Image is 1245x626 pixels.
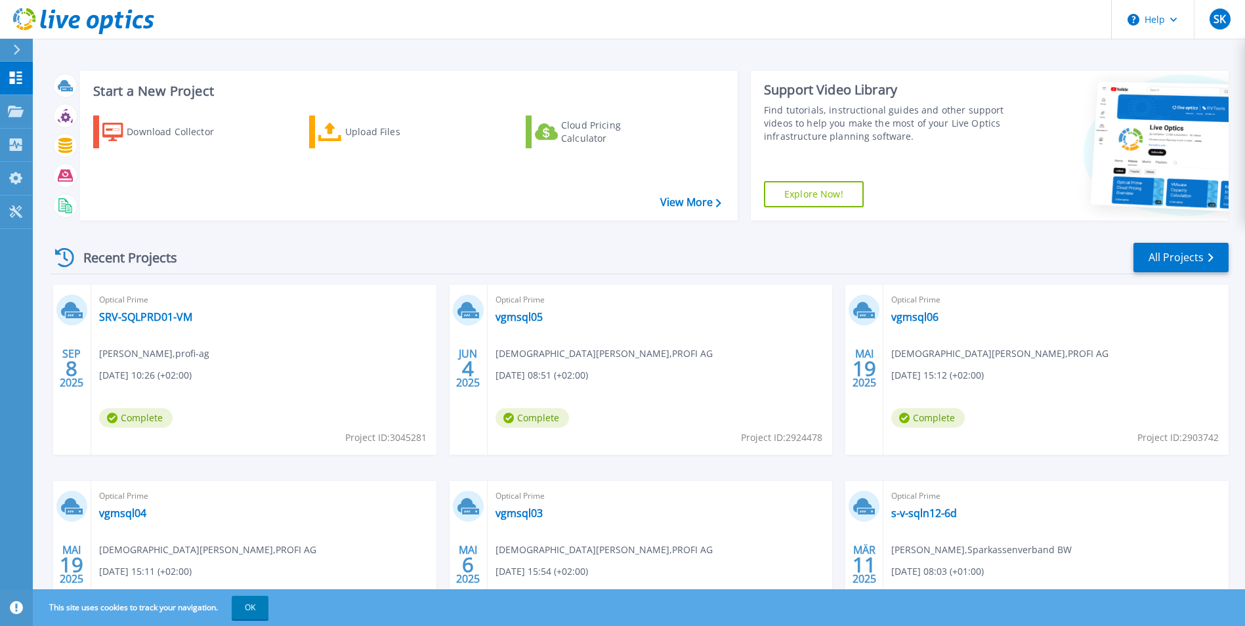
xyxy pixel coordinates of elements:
[496,310,543,323] a: vgmsql05
[496,293,825,307] span: Optical Prime
[455,344,480,392] div: JUN 2025
[99,543,316,557] span: [DEMOGRAPHIC_DATA][PERSON_NAME] , PROFI AG
[59,541,84,589] div: MAI 2025
[496,368,588,383] span: [DATE] 08:51 (+02:00)
[36,596,268,619] span: This site uses cookies to track your navigation.
[99,346,209,361] span: [PERSON_NAME] , profi-ag
[93,115,240,148] a: Download Collector
[891,507,957,520] a: s-v-sqln12-6d
[526,115,672,148] a: Cloud Pricing Calculator
[99,489,429,503] span: Optical Prime
[127,119,232,145] div: Download Collector
[99,564,192,579] span: [DATE] 15:11 (+02:00)
[764,81,1007,98] div: Support Video Library
[496,489,825,503] span: Optical Prime
[764,181,864,207] a: Explore Now!
[455,541,480,589] div: MAI 2025
[561,119,666,145] div: Cloud Pricing Calculator
[891,543,1072,557] span: [PERSON_NAME] , Sparkassenverband BW
[496,507,543,520] a: vgmsql03
[853,559,876,570] span: 11
[309,115,455,148] a: Upload Files
[462,363,474,374] span: 4
[891,293,1221,307] span: Optical Prime
[891,408,965,428] span: Complete
[764,104,1007,143] div: Find tutorials, instructional guides and other support videos to help you make the most of your L...
[853,363,876,374] span: 19
[852,344,877,392] div: MAI 2025
[66,363,77,374] span: 8
[496,408,569,428] span: Complete
[99,408,173,428] span: Complete
[1133,243,1229,272] a: All Projects
[99,293,429,307] span: Optical Prime
[496,346,713,361] span: [DEMOGRAPHIC_DATA][PERSON_NAME] , PROFI AG
[93,84,721,98] h3: Start a New Project
[891,564,984,579] span: [DATE] 08:03 (+01:00)
[60,559,83,570] span: 19
[1213,14,1226,24] span: SK
[99,368,192,383] span: [DATE] 10:26 (+02:00)
[891,310,939,323] a: vgmsql06
[496,543,713,557] span: [DEMOGRAPHIC_DATA][PERSON_NAME] , PROFI AG
[852,541,877,589] div: MÄR 2025
[232,596,268,619] button: OK
[741,430,822,445] span: Project ID: 2924478
[99,310,192,323] a: SRV-SQLPRD01-VM
[891,346,1108,361] span: [DEMOGRAPHIC_DATA][PERSON_NAME] , PROFI AG
[496,564,588,579] span: [DATE] 15:54 (+02:00)
[660,196,721,209] a: View More
[51,241,195,274] div: Recent Projects
[1137,430,1219,445] span: Project ID: 2903742
[462,559,474,570] span: 6
[59,344,84,392] div: SEP 2025
[891,368,984,383] span: [DATE] 15:12 (+02:00)
[345,430,427,445] span: Project ID: 3045281
[345,119,450,145] div: Upload Files
[891,489,1221,503] span: Optical Prime
[99,507,146,520] a: vgmsql04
